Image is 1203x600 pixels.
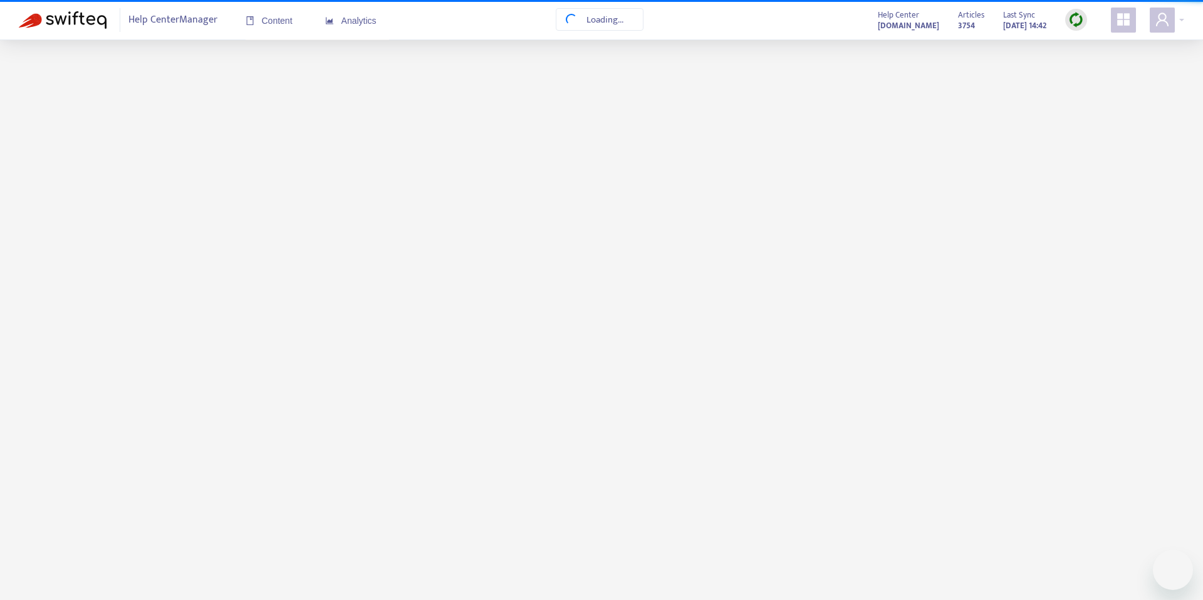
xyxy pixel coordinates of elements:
[325,16,377,26] span: Analytics
[246,16,293,26] span: Content
[19,11,107,29] img: Swifteq
[246,16,254,25] span: book
[878,18,939,33] a: [DOMAIN_NAME]
[1153,550,1193,590] iframe: Button to launch messaging window
[878,8,919,22] span: Help Center
[958,19,975,33] strong: 3754
[1003,19,1046,33] strong: [DATE] 14:42
[958,8,984,22] span: Articles
[878,19,939,33] strong: [DOMAIN_NAME]
[325,16,334,25] span: area-chart
[1003,8,1035,22] span: Last Sync
[1116,12,1131,27] span: appstore
[128,8,217,32] span: Help Center Manager
[1155,12,1170,27] span: user
[1068,12,1084,28] img: sync.dc5367851b00ba804db3.png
